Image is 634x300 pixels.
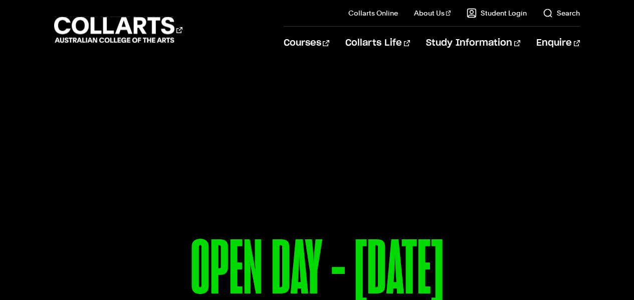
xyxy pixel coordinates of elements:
[345,27,410,60] a: Collarts Life
[284,27,329,60] a: Courses
[467,8,527,18] a: Student Login
[543,8,580,18] a: Search
[426,27,520,60] a: Study Information
[54,16,182,44] div: Go to homepage
[536,27,580,60] a: Enquire
[414,8,451,18] a: About Us
[348,8,398,18] a: Collarts Online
